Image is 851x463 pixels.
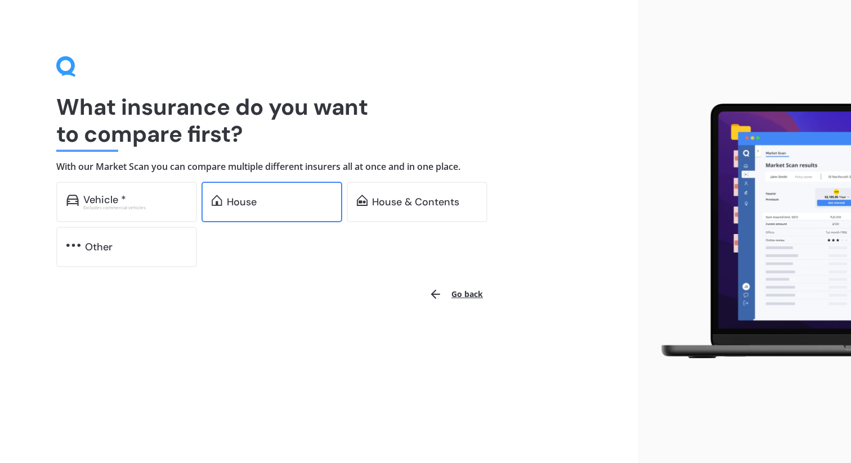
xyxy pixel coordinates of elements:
div: Excludes commercial vehicles [83,205,187,210]
img: home-and-contents.b802091223b8502ef2dd.svg [357,195,368,206]
div: House & Contents [372,196,459,208]
h1: What insurance do you want to compare first? [56,93,582,147]
button: Go back [422,281,490,308]
img: car.f15378c7a67c060ca3f3.svg [66,195,79,206]
div: House [227,196,257,208]
img: laptop.webp [647,98,851,365]
h4: With our Market Scan you can compare multiple different insurers all at once and in one place. [56,161,582,173]
div: Vehicle * [83,194,126,205]
img: home.91c183c226a05b4dc763.svg [212,195,222,206]
div: Other [85,241,113,253]
img: other.81dba5aafe580aa69f38.svg [66,240,80,251]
